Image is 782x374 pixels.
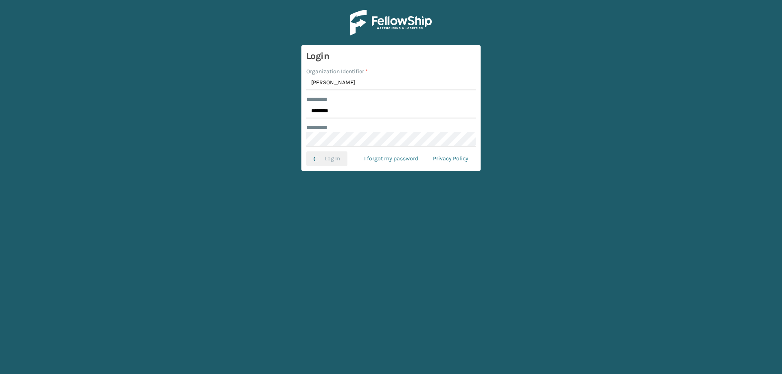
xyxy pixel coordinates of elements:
[357,151,426,166] a: I forgot my password
[426,151,476,166] a: Privacy Policy
[306,151,347,166] button: Log In
[306,50,476,62] h3: Login
[306,67,368,76] label: Organization Identifier
[350,10,432,35] img: Logo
